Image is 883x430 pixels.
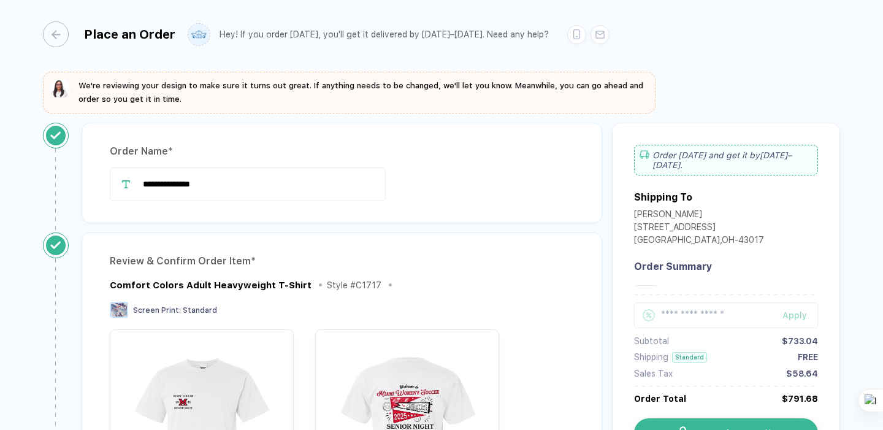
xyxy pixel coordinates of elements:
div: Shipping To [634,191,692,203]
div: Subtotal [634,336,669,346]
div: Place an Order [84,27,175,42]
img: Screen Print [110,302,128,318]
span: Standard [183,306,217,315]
div: Sales Tax [634,369,673,378]
div: $733.04 [782,336,818,346]
div: Hey! If you order [DATE], you'll get it delivered by [DATE]–[DATE]. Need any help? [220,29,549,40]
span: We're reviewing your design to make sure it turns out great. If anything needs to be changed, we'... [78,81,643,104]
div: Shipping [634,352,668,362]
div: Order Summary [634,261,818,272]
div: $791.68 [782,394,818,404]
div: Style # C1717 [327,280,381,290]
div: Apply [782,310,818,320]
div: #C1717 [663,285,818,294]
button: We're reviewing your design to make sure it turns out great. If anything needs to be changed, we'... [50,79,648,106]
div: Review & Confirm Order Item [110,251,574,271]
span: Screen Print : [133,306,181,315]
div: [GEOGRAPHIC_DATA] , OH - 43017 [634,235,764,248]
div: Order Name [110,142,574,161]
div: Order Total [634,394,686,404]
button: Apply [767,302,818,328]
div: Order [DATE] and get it by [DATE]–[DATE] . [634,145,818,175]
div: Comfort Colors Adult Heavyweight T-Shirt [110,280,312,291]
div: Standard [672,352,707,363]
div: FREE [798,352,818,362]
div: $58.64 [786,369,818,378]
div: [PERSON_NAME] [634,209,764,222]
img: sophie [50,79,70,99]
div: [STREET_ADDRESS] [634,222,764,235]
img: user profile [188,24,210,45]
